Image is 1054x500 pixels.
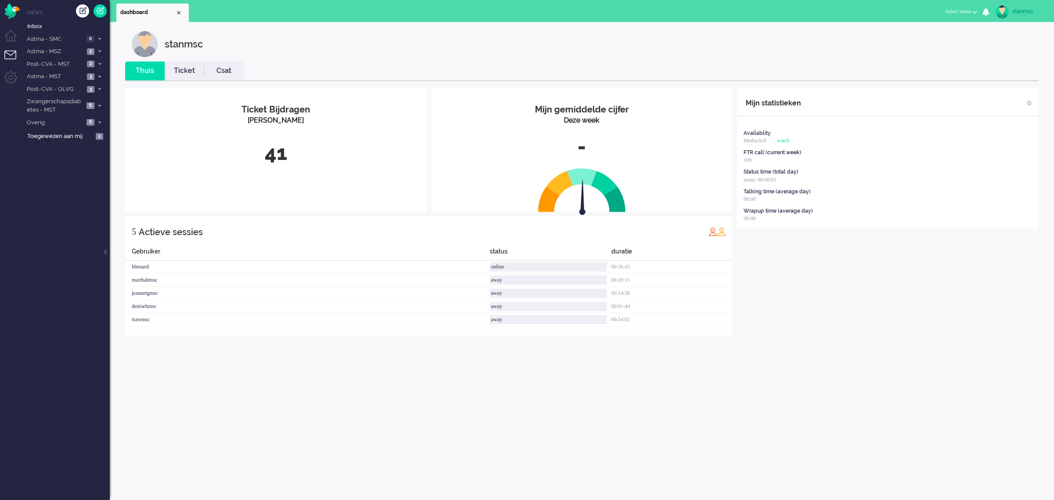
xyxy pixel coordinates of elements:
[25,131,110,141] a: Toegewezen aan mij 2
[175,9,182,16] div: Close tab
[611,274,733,287] div: 00:20:15
[125,313,490,326] div: isawmsc
[76,4,89,18] div: Creëer ticket
[611,247,733,261] div: duratie
[490,315,607,324] div: away
[744,207,813,215] div: Wrapup time (average day)
[438,132,726,161] div: -
[611,287,733,300] div: 00:14:38
[87,119,94,126] span: 6
[87,48,94,55] span: 2
[125,66,165,76] a: Thuis
[125,300,490,313] div: denisehmsc
[744,196,755,202] span: 00:00
[438,116,726,126] div: Deze week
[746,94,801,112] div: Mijn statistieken
[994,5,1045,18] a: stanmsc
[490,247,611,261] div: status
[611,313,733,326] div: 00:54:02
[945,8,971,14] span: Select status
[717,227,726,236] img: profile_orange.svg
[438,103,726,116] div: Mijn gemiddelde cijfer
[490,302,607,311] div: away
[744,149,801,156] div: FTR call (current week)
[4,71,24,91] li: Admin menu
[132,116,420,126] div: [PERSON_NAME]
[25,60,84,69] span: Post-CVA - MST
[27,22,110,31] span: Inbox
[777,138,790,144] span: watch
[25,85,84,94] span: Post-CVA - OLVG
[25,98,84,114] span: Zwangerschapsdiabetes - MST
[538,168,626,212] img: semi_circle.svg
[563,179,601,217] img: arrow.svg
[708,227,717,236] img: profile_red.svg
[96,133,103,140] span: 2
[125,261,490,274] div: hbenard
[4,51,24,70] li: Tickets menu
[744,130,771,137] div: Availablity
[165,62,204,80] li: Ticket
[87,61,94,67] span: 2
[132,103,420,116] div: Ticket Bijdragen
[940,5,982,18] button: Select status
[132,223,136,240] div: 5
[125,62,165,80] li: Thuis
[204,62,244,80] li: Csat
[25,119,84,127] span: Overig
[116,4,189,22] li: Dashboard
[87,36,94,42] span: 0
[4,30,24,50] li: Dashboard menu
[744,188,811,196] div: Talking time (average day)
[132,31,158,57] img: customer.svg
[165,66,204,76] a: Ticket
[4,6,20,12] a: Omnidesk
[27,132,93,141] span: Toegewezen aan mij
[94,4,107,18] a: Quick Ticket
[1012,7,1045,16] div: stanmsc
[744,177,776,183] span: away: 00:00:01
[25,72,84,81] span: Astma - MST
[744,138,766,144] span: Medisch:0
[744,168,798,176] div: Status time (total day)
[132,139,420,168] div: 41
[120,9,175,16] span: dashboard
[4,4,20,19] img: flow_omnibird.svg
[25,47,84,56] span: Astma - MSZ
[744,215,755,221] span: 00:00
[204,66,244,76] a: Csat
[125,287,490,300] div: jeannetgmsc
[744,157,751,163] span: 100
[25,35,84,43] span: Astma - SMC
[490,262,607,272] div: online
[125,247,490,261] div: Gebruiker
[139,223,203,241] div: Actieve sessies
[940,3,982,22] li: Select status
[165,31,203,57] div: stanmsc
[87,86,94,93] span: 3
[87,73,94,80] span: 3
[611,300,733,313] div: 00:01:44
[996,5,1009,18] img: avatar
[611,261,733,274] div: 00:36:45
[490,289,607,298] div: away
[125,274,490,287] div: marthabmsc
[87,102,94,109] span: 6
[26,9,110,16] li: Views
[25,21,110,31] a: Inbox
[490,275,607,285] div: away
